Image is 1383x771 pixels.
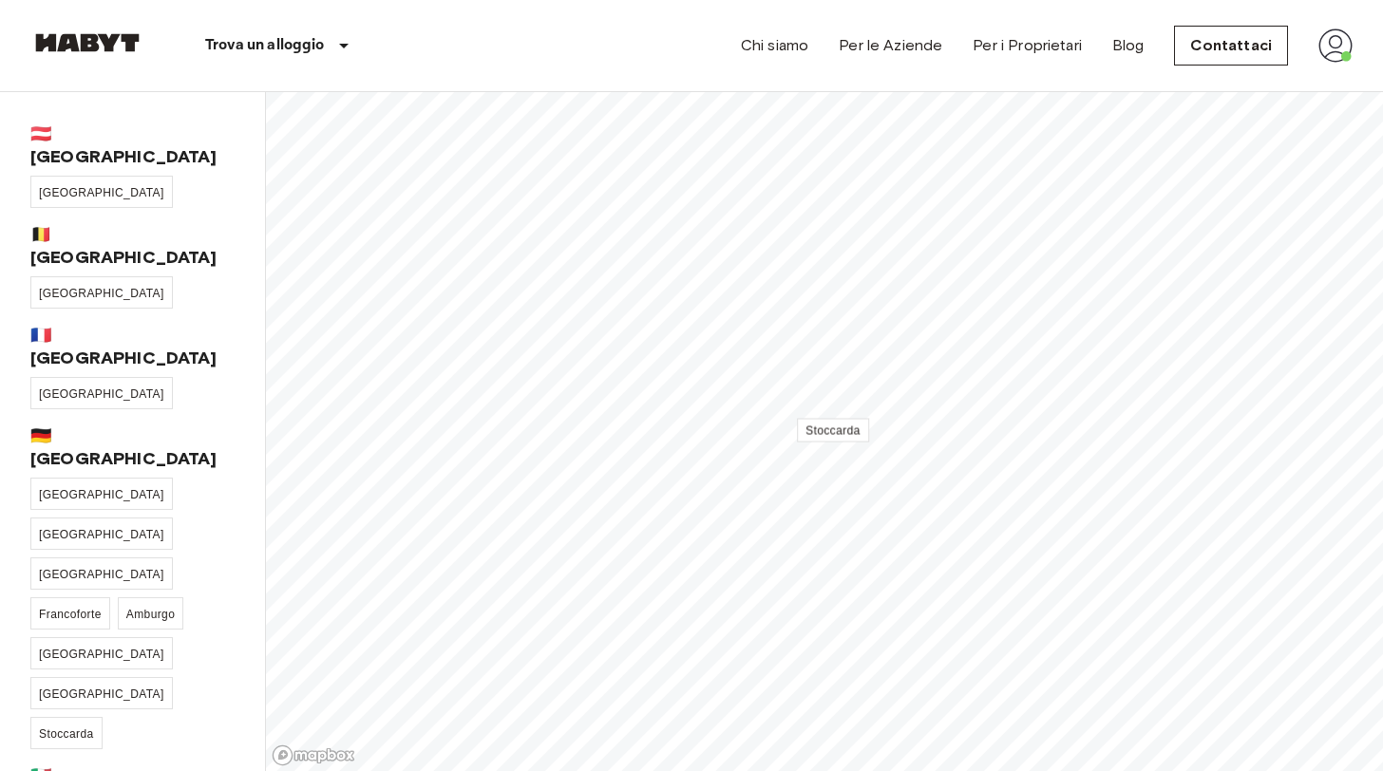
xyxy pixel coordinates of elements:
[39,287,164,300] span: [GEOGRAPHIC_DATA]
[30,276,173,309] a: [GEOGRAPHIC_DATA]
[30,637,173,669] a: [GEOGRAPHIC_DATA]
[741,34,808,57] a: Chi siamo
[30,597,110,630] a: Francoforte
[39,568,164,581] span: [GEOGRAPHIC_DATA]
[272,744,355,766] a: Mapbox logo
[30,677,173,709] a: [GEOGRAPHIC_DATA]
[30,377,173,409] a: [GEOGRAPHIC_DATA]
[1318,28,1353,63] img: avatar
[30,424,235,470] span: 🇩🇪 [GEOGRAPHIC_DATA]
[839,34,942,57] a: Per le Aziende
[797,422,869,442] div: Map marker
[126,608,176,621] span: Amburgo
[30,223,235,269] span: 🇧🇪 [GEOGRAPHIC_DATA]
[39,687,164,701] span: [GEOGRAPHIC_DATA]
[973,34,1082,57] a: Per i Proprietari
[30,33,144,52] img: Habyt
[118,597,184,630] a: Amburgo
[30,122,235,168] span: 🇦🇹 [GEOGRAPHIC_DATA]
[30,324,235,369] span: 🇫🇷 [GEOGRAPHIC_DATA]
[30,717,103,749] a: Stoccarda
[39,727,94,741] span: Stoccarda
[1174,26,1288,66] a: Contattaci
[30,517,173,550] a: [GEOGRAPHIC_DATA]
[39,528,164,541] span: [GEOGRAPHIC_DATA]
[205,34,325,57] p: Trova un alloggio
[39,488,164,501] span: [GEOGRAPHIC_DATA]
[39,648,164,661] span: [GEOGRAPHIC_DATA]
[30,478,173,510] a: [GEOGRAPHIC_DATA]
[39,186,164,199] span: [GEOGRAPHIC_DATA]
[30,176,173,208] a: [GEOGRAPHIC_DATA]
[39,608,102,621] span: Francoforte
[1112,34,1145,57] a: Blog
[39,387,164,401] span: [GEOGRAPHIC_DATA]
[30,557,173,590] a: [GEOGRAPHIC_DATA]
[805,424,861,438] span: Stoccarda
[797,419,869,442] a: Stoccarda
